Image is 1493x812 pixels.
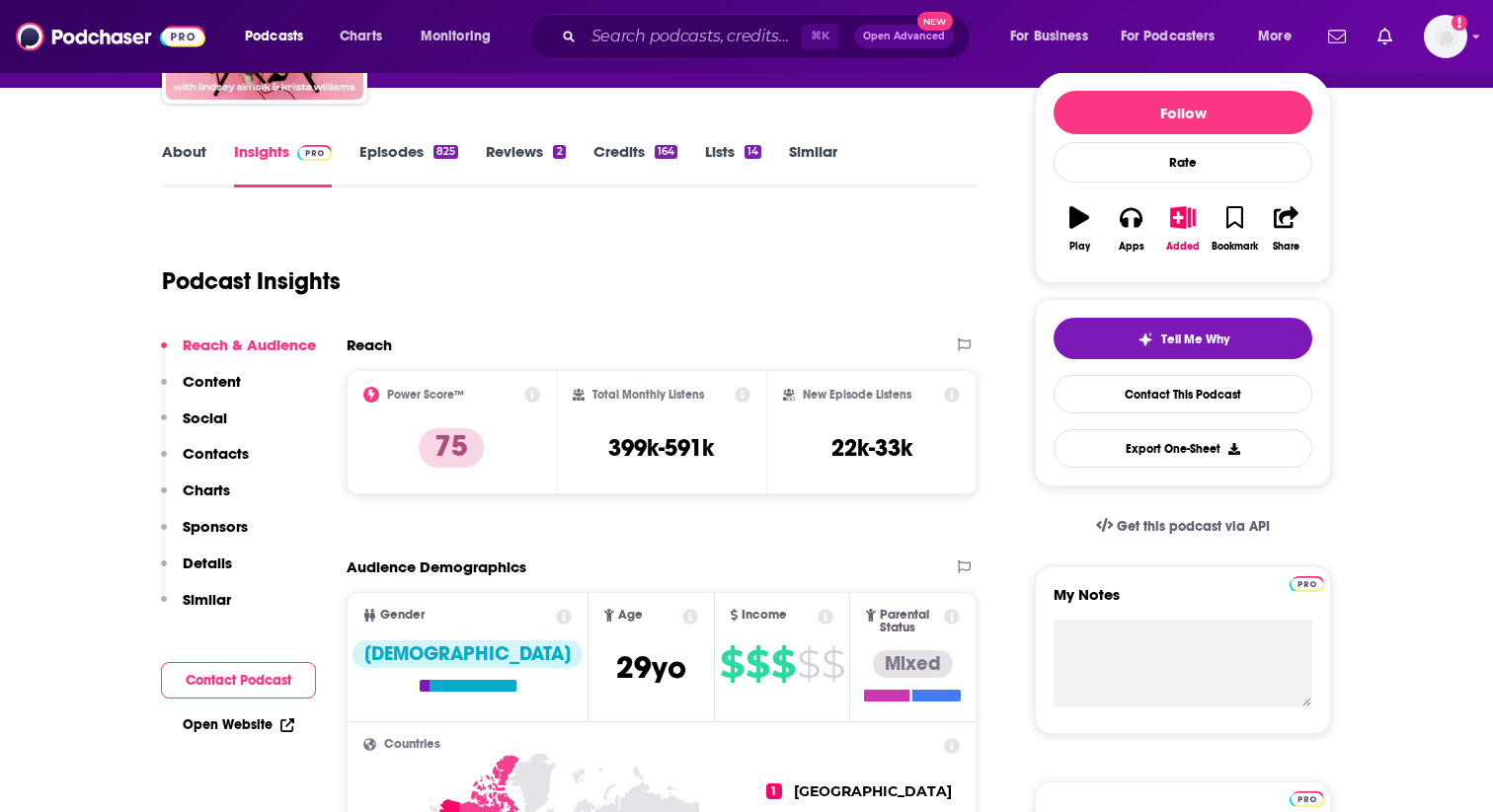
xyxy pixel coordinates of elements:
[327,21,394,52] a: Charts
[161,335,316,372] button: Reach & Audience
[1209,193,1260,264] button: Bookmark
[803,388,911,402] h2: New Episode Listens
[162,266,341,296] h1: Podcast Insights
[359,142,458,187] a: Episodes825
[245,23,303,50] span: Podcasts
[1424,15,1467,58] button: Show profile menu
[161,444,249,480] button: Contacts
[161,517,248,554] button: Sponsors
[183,517,248,536] p: Sponsors
[1119,241,1144,253] div: Apps
[421,23,491,50] span: Monitoring
[831,433,912,463] h3: 22k-33k
[854,25,954,48] button: Open AdvancedNew
[384,738,440,751] span: Countries
[1157,193,1209,264] button: Added
[797,648,820,680] span: $
[880,609,941,634] span: Parental Status
[297,145,332,161] img: Podchaser Pro
[1290,788,1324,807] a: Pro website
[1258,23,1292,50] span: More
[873,650,953,678] div: Mixed
[161,372,241,408] button: Content
[1370,20,1400,53] a: Show notifications dropdown
[1054,585,1312,620] label: My Notes
[486,142,565,187] a: Reviews2
[802,24,838,49] span: ⌘ K
[183,554,232,572] p: Details
[387,388,464,402] h2: Power Score™
[1244,21,1316,52] button: open menu
[655,145,677,159] div: 164
[1261,193,1312,264] button: Share
[1117,518,1270,535] span: Get this podcast via API
[553,145,565,159] div: 2
[593,142,677,187] a: Credits164
[1121,23,1216,50] span: For Podcasters
[1424,15,1467,58] img: User Profile
[584,21,802,52] input: Search podcasts, credits, & more...
[234,142,332,187] a: InsightsPodchaser Pro
[161,590,231,627] button: Similar
[789,142,837,187] a: Similar
[742,609,787,622] span: Income
[618,609,643,622] span: Age
[183,480,230,499] p: Charts
[162,142,206,187] a: About
[1290,791,1324,807] img: Podchaser Pro
[1212,241,1258,253] div: Bookmark
[616,648,686,687] span: 29 yo
[183,444,249,463] p: Contacts
[183,335,316,354] p: Reach & Audience
[1105,193,1156,264] button: Apps
[1054,429,1312,468] button: Export One-Sheet
[1010,23,1088,50] span: For Business
[16,18,205,55] img: Podchaser - Follow, Share and Rate Podcasts
[183,408,227,427] p: Social
[231,21,329,52] button: open menu
[592,388,704,402] h2: Total Monthly Listens
[1054,142,1312,183] div: Rate
[1054,318,1312,359] button: tell me why sparkleTell Me Why
[1080,502,1286,551] a: Get this podcast via API
[161,480,230,517] button: Charts
[347,335,392,354] h2: Reach
[746,648,769,680] span: $
[1320,20,1354,53] a: Show notifications dropdown
[822,648,844,680] span: $
[161,554,232,590] button: Details
[1054,193,1105,264] button: Play
[1108,21,1244,52] button: open menu
[771,648,795,680] span: $
[347,557,526,576] h2: Audience Demographics
[1166,241,1200,253] div: Added
[183,590,231,609] p: Similar
[863,32,945,41] span: Open Advanced
[608,433,714,463] h3: 399k-591k
[1138,332,1153,347] img: tell me why sparkle
[380,609,425,622] span: Gender
[766,783,782,799] span: 1
[548,14,989,59] div: Search podcasts, credits, & more...
[1424,15,1467,58] span: Logged in as rgertner
[161,662,316,699] button: Contact Podcast
[183,372,241,391] p: Content
[996,21,1113,52] button: open menu
[794,782,952,800] span: [GEOGRAPHIC_DATA]
[1069,241,1090,253] div: Play
[917,12,953,31] span: New
[1054,375,1312,413] a: Contact This Podcast
[183,716,294,733] a: Open Website
[745,145,761,159] div: 14
[1161,332,1229,347] span: Tell Me Why
[407,21,516,52] button: open menu
[1290,576,1324,592] img: Podchaser Pro
[1054,91,1312,134] button: Follow
[419,428,484,468] p: 75
[720,648,744,680] span: $
[353,640,583,668] div: [DEMOGRAPHIC_DATA]
[1290,573,1324,592] a: Pro website
[340,23,382,50] span: Charts
[1452,15,1467,31] svg: Add a profile image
